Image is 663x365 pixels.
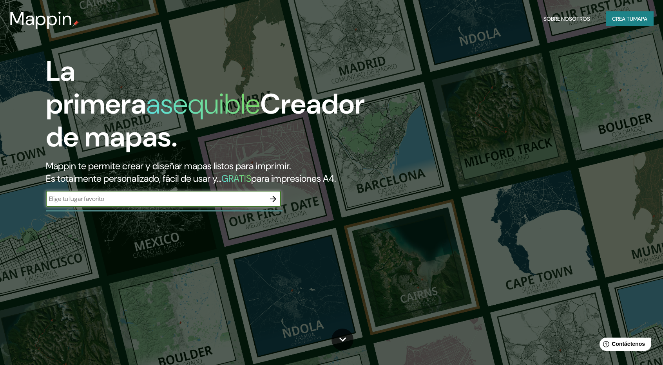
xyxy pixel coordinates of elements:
[606,11,654,26] button: Crea tumapa
[46,194,265,203] input: Elige tu lugar favorito
[251,172,336,184] font: para impresiones A4.
[9,6,72,31] font: Mappin
[146,86,260,122] font: asequible
[221,172,251,184] font: GRATIS
[46,86,365,155] font: Creador de mapas.
[593,334,654,356] iframe: Lanzador de widgets de ayuda
[46,53,146,122] font: La primera
[72,20,79,27] img: pin de mapeo
[612,15,633,22] font: Crea tu
[46,172,221,184] font: Es totalmente personalizado, fácil de usar y...
[540,11,593,26] button: Sobre nosotros
[543,15,590,22] font: Sobre nosotros
[46,160,291,172] font: Mappin te permite crear y diseñar mapas listos para imprimir.
[633,15,647,22] font: mapa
